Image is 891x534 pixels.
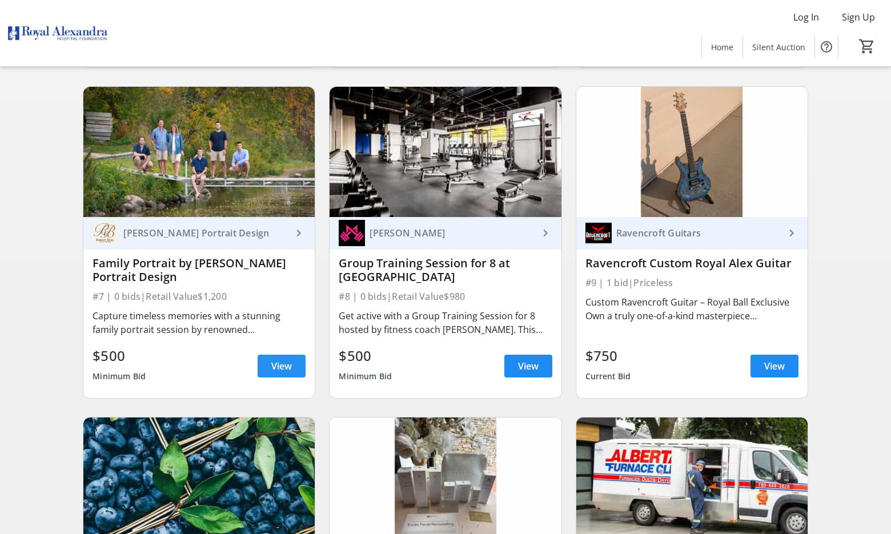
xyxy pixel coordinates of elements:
div: Get active with a Group Training Session for 8 hosted by fitness coach [PERSON_NAME]. This sessio... [339,309,552,336]
a: Silent Auction [743,37,814,58]
img: Mukai Maromo [339,220,365,246]
span: Sign Up [842,10,875,24]
a: Ravencroft GuitarsRavencroft Guitars [576,217,808,250]
a: Home [702,37,742,58]
div: Family Portrait by [PERSON_NAME] Portrait Design [93,256,306,284]
div: [PERSON_NAME] Portrait Design [119,227,292,239]
span: Log In [793,10,819,24]
mat-icon: keyboard_arrow_right [292,226,306,240]
a: Mukai Maromo[PERSON_NAME] [330,217,561,250]
img: Group Training Session for 8 at Archetype [330,87,561,217]
button: Sign Up [833,8,884,26]
a: Robert Bray Portrait Design[PERSON_NAME] Portrait Design [83,217,315,250]
div: Minimum Bid [93,366,146,387]
div: $500 [339,346,392,366]
div: Minimum Bid [339,366,392,387]
mat-icon: keyboard_arrow_right [785,226,798,240]
img: Royal Alexandra Hospital Foundation's Logo [7,5,109,62]
span: View [518,359,539,373]
img: Family Portrait by Robert Bray Portrait Design [83,87,315,217]
div: Custom Ravencroft Guitar – Royal Ball Exclusive Own a truly one-of-a-kind masterpiece handcrafted... [585,295,798,323]
img: Ravencroft Custom Royal Alex Guitar [576,87,808,217]
div: Ravencroft Custom Royal Alex Guitar [585,256,798,270]
span: Home [711,41,733,53]
div: Current Bid [585,366,631,387]
div: #7 | 0 bids | Retail Value $1,200 [93,288,306,304]
div: Capture timeless memories with a stunning family portrait session by renowned [DEMOGRAPHIC_DATA] ... [93,309,306,336]
mat-icon: keyboard_arrow_right [539,226,552,240]
div: $750 [585,346,631,366]
a: View [258,355,306,378]
button: Log In [784,8,828,26]
div: #9 | 1 bid | Priceless [585,275,798,291]
div: Group Training Session for 8 at [GEOGRAPHIC_DATA] [339,256,552,284]
div: Ravencroft Guitars [612,227,785,239]
span: View [764,359,785,373]
button: Cart [857,36,877,57]
div: $500 [93,346,146,366]
span: Silent Auction [752,41,805,53]
span: View [271,359,292,373]
button: Help [815,35,838,58]
a: View [504,355,552,378]
img: Ravencroft Guitars [585,220,612,246]
img: Robert Bray Portrait Design [93,220,119,246]
div: #8 | 0 bids | Retail Value $980 [339,288,552,304]
div: [PERSON_NAME] [365,227,538,239]
a: View [750,355,798,378]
